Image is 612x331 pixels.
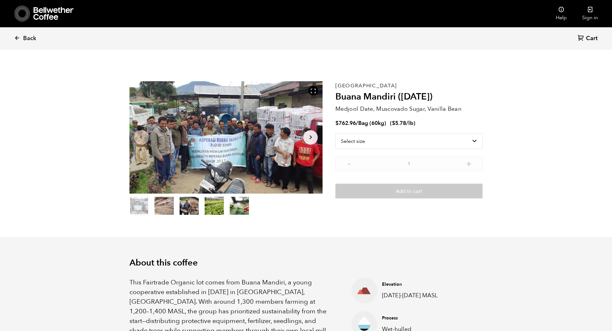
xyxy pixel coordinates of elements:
[335,184,483,198] button: Add to cart
[382,315,443,321] h4: Process
[392,119,395,127] span: $
[390,119,415,127] span: ( )
[358,119,386,127] span: Bag (60kg)
[586,35,598,42] span: Cart
[335,119,339,127] span: $
[382,291,443,300] p: [DATE]-[DATE] MASL
[335,91,483,102] h2: Buana Mandiri ([DATE])
[465,160,473,166] button: +
[23,35,36,42] span: Back
[356,119,358,127] span: /
[392,119,406,127] bdi: 5.78
[335,105,483,113] p: Medjool Date, Muscovado Sugar, Vanilla Bean
[406,119,413,127] span: /lb
[382,281,443,288] h4: Elevation
[129,258,483,268] h2: About this coffee
[345,160,353,166] button: -
[335,119,356,127] bdi: 762.96
[578,34,599,43] a: Cart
